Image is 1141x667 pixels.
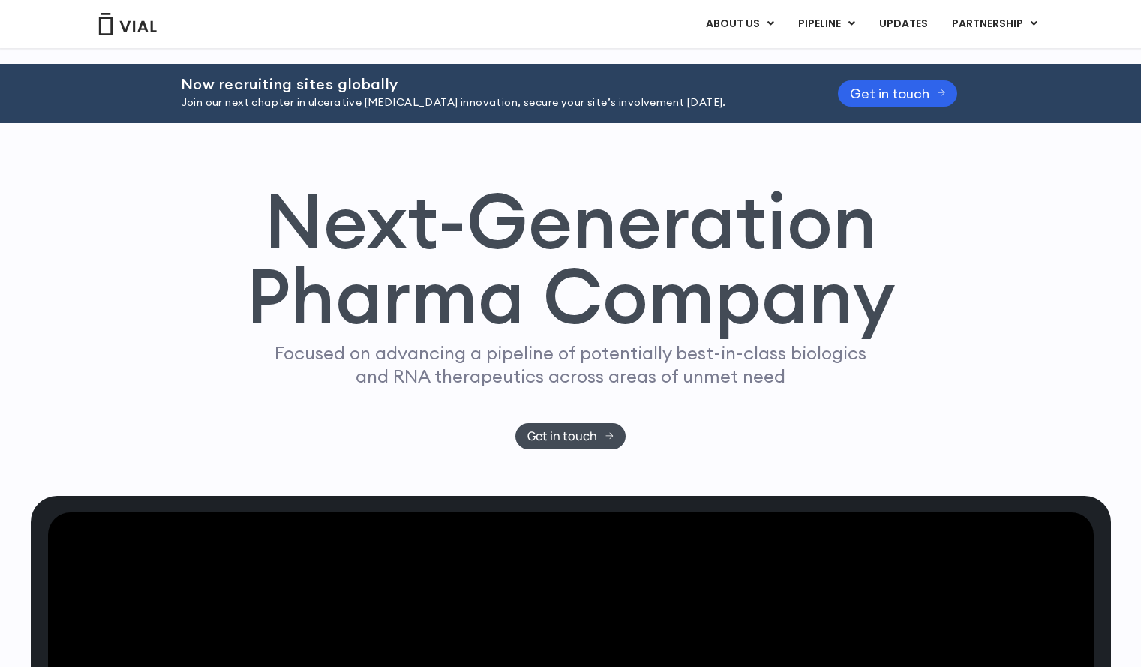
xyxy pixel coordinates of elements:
[181,95,800,111] p: Join our next chapter in ulcerative [MEDICAL_DATA] innovation, secure your site’s involvement [DA...
[694,11,785,37] a: ABOUT USMenu Toggle
[838,80,958,107] a: Get in touch
[269,341,873,388] p: Focused on advancing a pipeline of potentially best-in-class biologics and RNA therapeutics acros...
[246,183,896,335] h1: Next-Generation Pharma Company
[940,11,1049,37] a: PARTNERSHIPMenu Toggle
[850,88,929,99] span: Get in touch
[98,13,158,35] img: Vial Logo
[786,11,866,37] a: PIPELINEMenu Toggle
[867,11,939,37] a: UPDATES
[527,431,597,442] span: Get in touch
[181,76,800,92] h2: Now recruiting sites globally
[515,423,626,449] a: Get in touch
